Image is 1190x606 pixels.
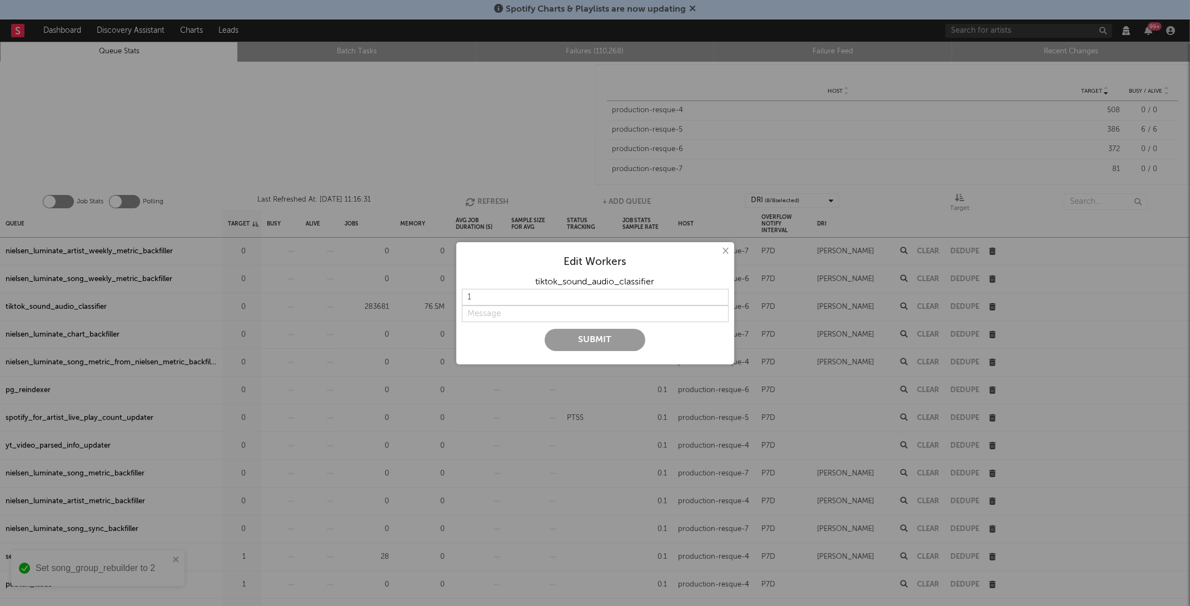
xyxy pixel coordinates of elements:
button: × [719,245,731,257]
input: Message [462,305,729,322]
div: tiktok_sound_audio_classifier [462,276,729,289]
div: Edit Workers [462,256,729,269]
button: Submit [545,329,645,351]
input: Target [462,289,729,305]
